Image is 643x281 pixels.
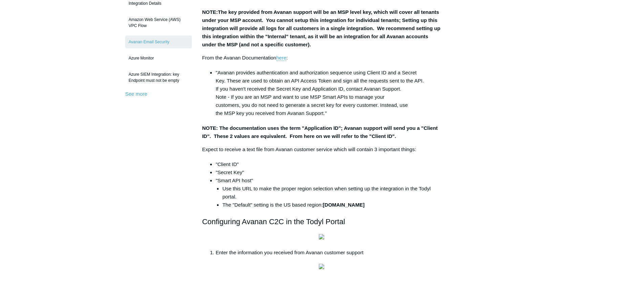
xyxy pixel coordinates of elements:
li: Enter the information you received from Avanan customer support [216,249,441,257]
p: Expect to receive a text file from Avanan customer service which will contain 3 important things: [202,145,441,154]
img: 40641343847955 [319,234,324,239]
li: The "Default" setting is the US based region: [222,201,441,209]
a: Azure Monitor [125,52,192,65]
li: Use this URL to make the proper region selection when setting up the integration in the Todyl por... [222,185,441,201]
a: See more [125,91,147,97]
a: Amazon Web Service (AWS) VPC Flow [125,13,192,32]
p: From the Avanan Documentation : [202,54,441,62]
a: here [276,55,286,61]
strong: The key provided from Avanan support will be an MSP level key, which will cover all tenants under... [202,9,440,47]
img: 40641388769427 [319,264,324,269]
h2: Configuring Avanan C2C in the Todyl Portal [202,216,441,228]
li: "Avanan provides authentication and authorization sequence using Client ID and a Secret Key. Thes... [216,69,441,117]
a: Avanan Email Security [125,36,192,48]
li: "Client ID" [216,160,441,168]
strong: NOTE: The documentation uses the term "Application ID"; Avanan support will send you a "Client ID... [202,125,438,139]
li: "Smart API host" [216,177,441,209]
a: Azure SIEM Integration: key Endpoint must not be empty [125,68,192,87]
strong: [DOMAIN_NAME] [323,202,364,208]
li: "Secret Key" [216,168,441,177]
strong: NOTE: [202,9,218,15]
